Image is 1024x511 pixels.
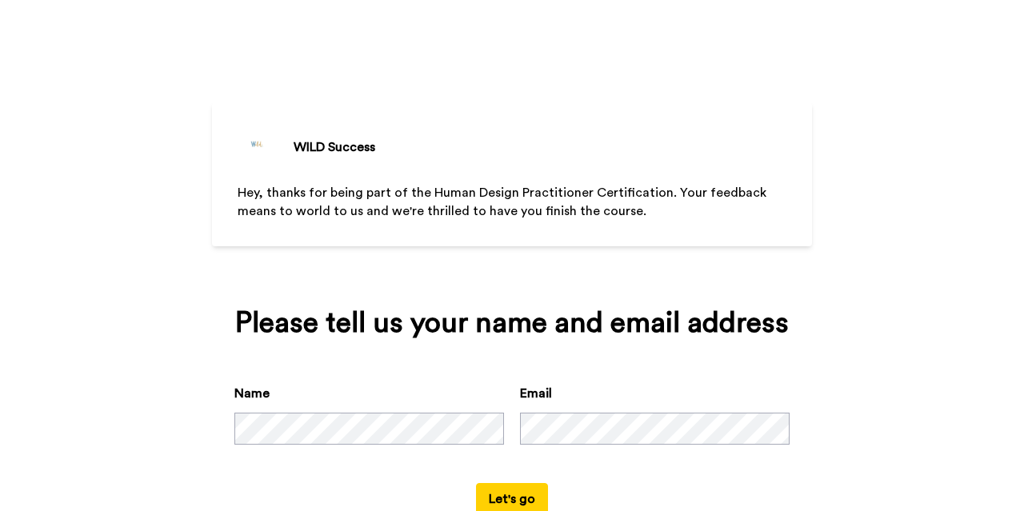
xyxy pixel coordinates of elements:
[234,384,270,403] label: Name
[520,384,552,403] label: Email
[238,186,770,218] span: Hey, thanks for being part of the Human Design Practitioner Certification. Your feedback means to...
[294,138,375,157] div: WILD Success
[234,307,790,339] div: Please tell us your name and email address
